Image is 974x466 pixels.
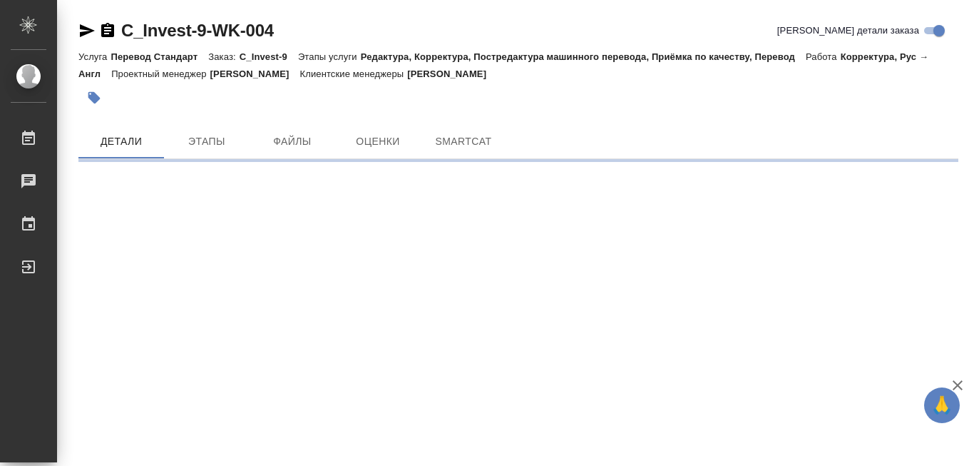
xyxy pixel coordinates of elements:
p: [PERSON_NAME] [210,69,300,79]
span: Оценки [344,133,412,151]
p: C_Invest-9 [240,51,298,62]
p: [PERSON_NAME] [407,69,497,79]
p: Услуга [78,51,111,62]
span: Детали [87,133,155,151]
span: Этапы [173,133,241,151]
p: Проектный менеджер [111,69,210,79]
p: Работа [806,51,841,62]
span: Файлы [258,133,327,151]
p: Этапы услуги [298,51,361,62]
a: C_Invest-9-WK-004 [121,21,274,40]
button: 🙏 [924,388,960,423]
button: Скопировать ссылку для ЯМессенджера [78,22,96,39]
p: Редактура, Корректура, Постредактура машинного перевода, Приёмка по качеству, Перевод [361,51,806,62]
button: Добавить тэг [78,82,110,113]
span: [PERSON_NAME] детали заказа [777,24,919,38]
span: SmartCat [429,133,498,151]
button: Скопировать ссылку [99,22,116,39]
p: Перевод Стандарт [111,51,208,62]
span: 🙏 [930,390,954,420]
p: Клиентские менеджеры [300,69,408,79]
p: Заказ: [208,51,239,62]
